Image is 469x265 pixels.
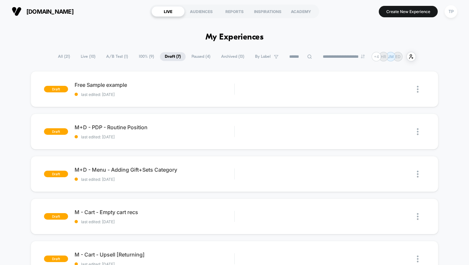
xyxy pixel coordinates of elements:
div: AUDIENCES [185,6,218,17]
p: JM [388,54,394,59]
img: Visually logo [12,7,21,16]
span: All ( 21 ) [53,52,75,61]
span: draft [44,171,68,177]
span: M - Cart - Empty cart recs [75,209,234,215]
img: close [417,86,419,93]
div: TP [445,5,457,18]
button: Create New Experience [379,6,438,17]
span: Paused ( 4 ) [187,52,215,61]
span: draft [44,213,68,220]
span: [DOMAIN_NAME] [26,8,74,15]
span: last edited: [DATE] [75,219,234,224]
span: Live ( 10 ) [76,52,100,61]
div: LIVE [151,6,185,17]
span: Archived ( 13 ) [216,52,249,61]
img: close [417,256,419,262]
img: close [417,213,419,220]
span: Free Sample example [75,82,234,88]
span: draft [44,256,68,262]
span: last edited: [DATE] [75,134,234,139]
img: close [417,128,419,135]
span: M+D - PDP - Routine Position [75,124,234,131]
span: M+D - Menu - Adding Gift+Sets Category [75,166,234,173]
span: M - Cart - Upsell [Returning] [75,251,234,258]
span: Draft ( 7 ) [160,52,186,61]
p: HR [381,54,386,59]
span: By Label [255,54,271,59]
p: ED [395,54,401,59]
div: + 4 [372,52,381,61]
span: draft [44,128,68,135]
img: close [417,171,419,178]
div: INSPIRATIONS [251,6,284,17]
span: draft [44,86,68,92]
button: [DOMAIN_NAME] [10,6,76,17]
span: last edited: [DATE] [75,92,234,97]
span: A/B Test ( 1 ) [101,52,133,61]
h1: My Experiences [206,33,264,42]
div: REPORTS [218,6,251,17]
button: TP [443,5,459,18]
span: 100% ( 9 ) [134,52,159,61]
span: last edited: [DATE] [75,177,234,182]
img: end [361,55,365,58]
div: ACADEMY [284,6,318,17]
